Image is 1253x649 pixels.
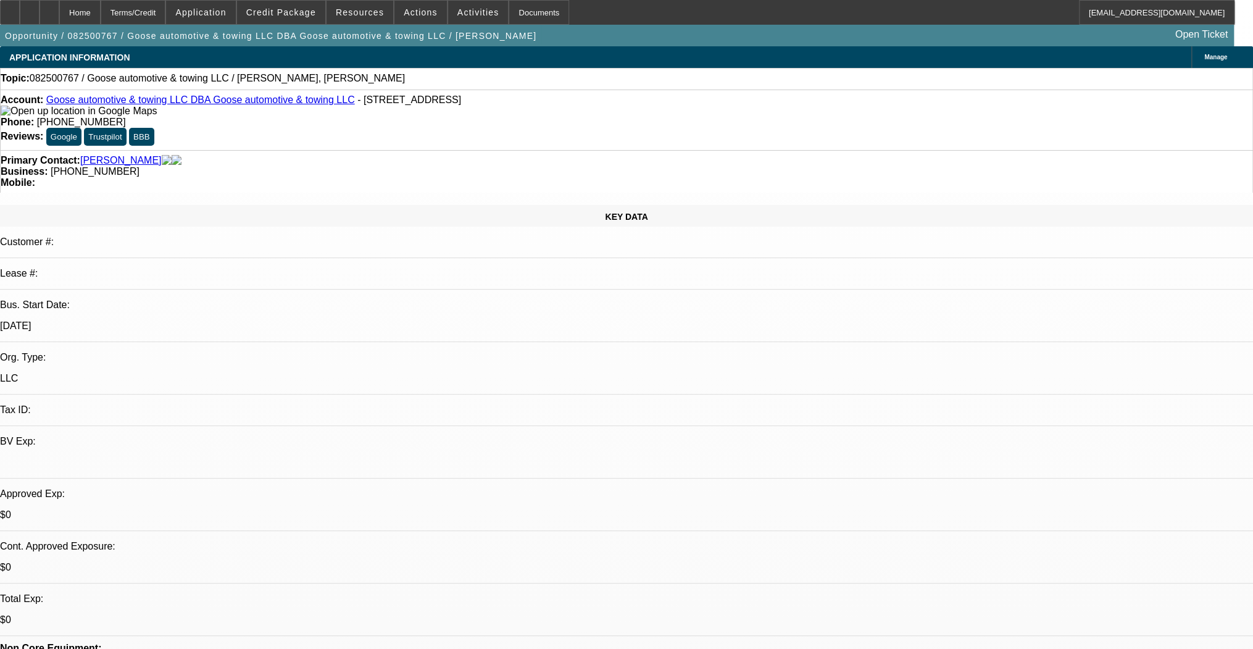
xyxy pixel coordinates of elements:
button: Credit Package [237,1,325,24]
strong: Mobile: [1,177,35,188]
button: BBB [129,128,154,146]
span: APPLICATION INFORMATION [9,52,130,62]
span: [PHONE_NUMBER] [37,117,126,127]
a: View Google Maps [1,106,157,116]
span: Application [175,7,226,17]
img: Open up location in Google Maps [1,106,157,117]
span: Actions [404,7,438,17]
strong: Phone: [1,117,34,127]
span: Manage [1204,54,1227,61]
span: - [STREET_ADDRESS] [357,94,461,105]
strong: Topic: [1,73,30,84]
a: [PERSON_NAME] [80,155,162,166]
strong: Account: [1,94,43,105]
span: Activities [457,7,499,17]
img: linkedin-icon.png [172,155,181,166]
button: Trustpilot [84,128,126,146]
button: Google [46,128,81,146]
a: Goose automotive & towing LLC DBA Goose automotive & towing LLC [46,94,355,105]
button: Application [166,1,235,24]
span: Credit Package [246,7,316,17]
strong: Primary Contact: [1,155,80,166]
img: facebook-icon.png [162,155,172,166]
span: KEY DATA [605,212,647,222]
button: Resources [327,1,393,24]
strong: Reviews: [1,131,43,141]
span: Resources [336,7,384,17]
span: 082500767 / Goose automotive & towing LLC / [PERSON_NAME], [PERSON_NAME] [30,73,405,84]
span: [PHONE_NUMBER] [51,166,139,177]
strong: Business: [1,166,48,177]
button: Activities [448,1,509,24]
span: Opportunity / 082500767 / Goose automotive & towing LLC DBA Goose automotive & towing LLC / [PERS... [5,31,536,41]
button: Actions [394,1,447,24]
a: Open Ticket [1170,24,1233,45]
